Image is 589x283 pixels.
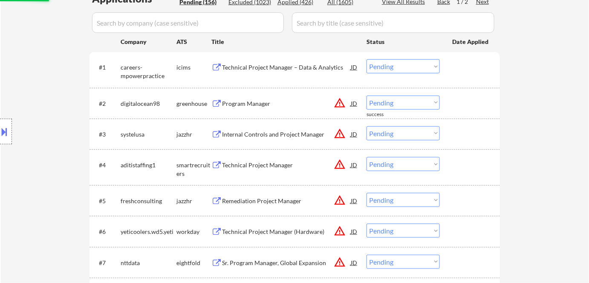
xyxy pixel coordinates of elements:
button: warning_amber [334,128,346,140]
button: warning_amber [334,256,346,268]
div: icims [176,63,211,72]
button: warning_amber [334,158,346,170]
div: #6 [99,228,114,236]
div: ATS [176,38,211,46]
div: Status [367,34,440,49]
div: Remediation Project Manager [222,197,351,205]
div: JD [350,224,358,239]
input: Search by company (case sensitive) [92,12,284,33]
div: JD [350,96,358,111]
div: nttdata [121,259,176,267]
div: yeticoolers.wd5.yeti [121,228,176,236]
button: warning_amber [334,225,346,237]
div: success [367,111,401,118]
div: jazzhr [176,197,211,205]
div: Sr. Program Manager, Global Expansion [222,259,351,267]
input: Search by title (case sensitive) [292,12,494,33]
div: Program Manager [222,99,351,108]
div: JD [350,59,358,75]
div: JD [350,255,358,270]
div: greenhouse [176,99,211,108]
div: #7 [99,259,114,267]
div: Technical Project Manager (Hardware) [222,228,351,236]
div: Technical Project Manager [222,161,351,169]
div: Internal Controls and Project Manager [222,130,351,139]
div: workday [176,228,211,236]
div: Date Applied [452,38,490,46]
div: JD [350,193,358,208]
div: Technical Project Manager – Data & Analytics [222,63,351,72]
div: JD [350,126,358,142]
div: Company [121,38,176,46]
button: warning_amber [334,194,346,206]
div: smartrecruiters [176,161,211,178]
div: eightfold [176,259,211,267]
button: warning_amber [334,97,346,109]
div: JD [350,157,358,172]
div: Title [211,38,358,46]
div: jazzhr [176,130,211,139]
